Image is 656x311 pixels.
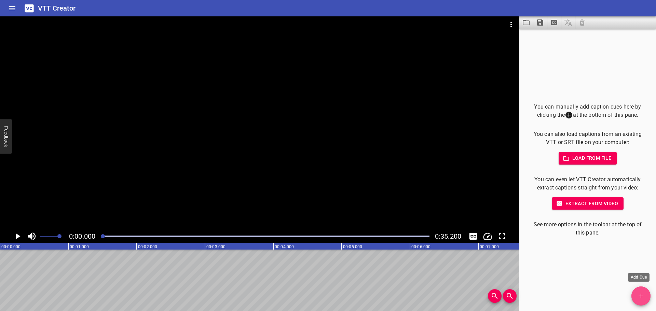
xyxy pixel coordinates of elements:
button: Toggle mute [25,230,38,243]
button: Load from file [559,152,617,165]
div: Hide/Show Captions [467,230,480,243]
button: Toggle fullscreen [495,230,508,243]
svg: Save captions to file [536,18,544,27]
div: Toggle Full Screen [495,230,508,243]
button: Play/Pause [11,230,24,243]
p: You can manually add caption cues here by clicking the at the bottom of this pane. [530,103,645,119]
button: Save captions to file [533,16,547,29]
text: 00:03.000 [206,244,225,249]
svg: Extract captions from video [550,18,558,27]
text: 00:05.000 [343,244,362,249]
text: 00:07.000 [480,244,499,249]
div: Playback Speed [481,230,494,243]
span: Add some captions below, then you can translate them. [561,16,575,29]
text: 00:06.000 [411,244,430,249]
svg: Load captions from file [522,18,530,27]
span: Set video volume [57,234,61,238]
span: Load from file [564,154,612,162]
button: Zoom In [488,289,502,303]
text: 00:02.000 [138,244,157,249]
h6: VTT Creator [38,3,76,14]
text: 00:04.000 [275,244,294,249]
span: Video Duration [435,232,461,240]
button: Add Cue [631,286,651,306]
button: Video Options [503,16,519,33]
text: 00:01.000 [70,244,89,249]
p: See more options in the toolbar at the top of this pane. [530,221,645,237]
button: Extract from video [552,197,624,210]
p: You can even let VTT Creator automatically extract captions straight from your video: [530,175,645,192]
button: Extract captions from video [547,16,561,29]
button: Zoom Out [503,289,517,303]
span: Extract from video [557,199,618,208]
button: Load captions from file [519,16,533,29]
button: Toggle captions [467,230,480,243]
p: You can also load captions from an existing VTT or SRT file on your computer: [530,130,645,146]
text: 00:00.000 [1,244,20,249]
div: Play progress [101,236,429,237]
span: Current Time [69,232,95,240]
button: Change Playback Speed [481,230,494,243]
